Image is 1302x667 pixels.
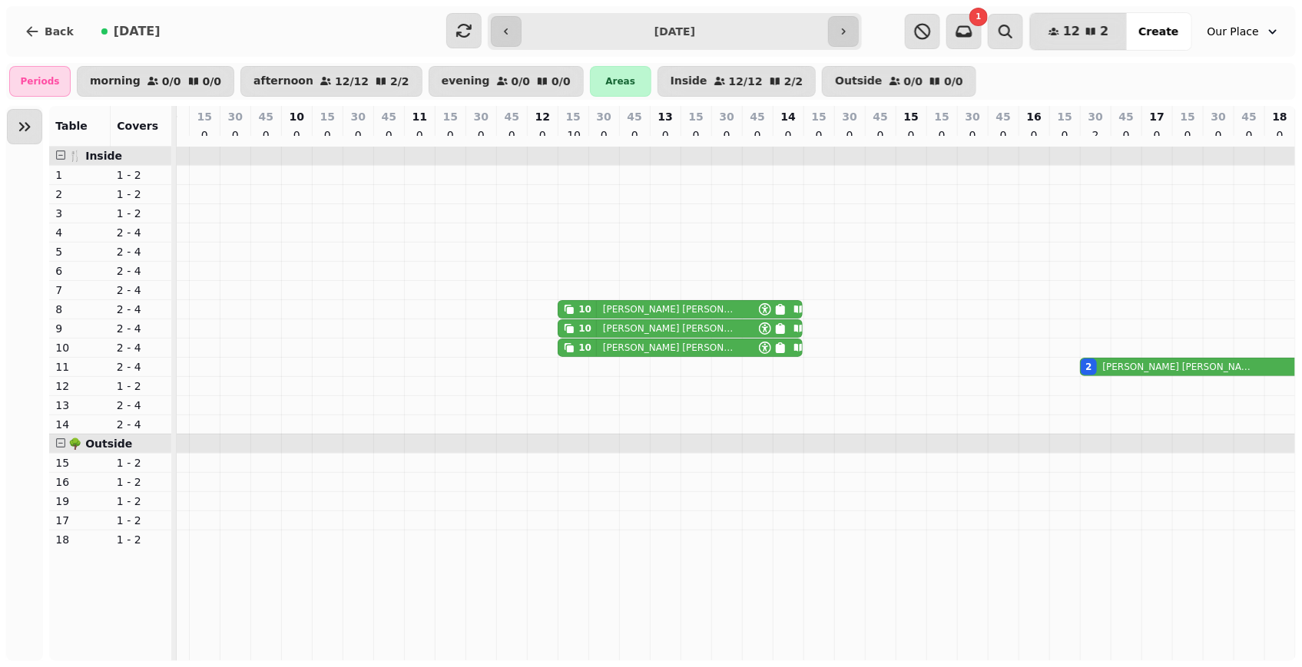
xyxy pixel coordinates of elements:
p: [PERSON_NAME] [PERSON_NAME] [603,303,737,315]
p: 14 [781,109,796,124]
button: Our Place [1198,18,1290,45]
p: 0 / 0 [552,76,571,87]
p: 14 [55,417,104,432]
p: 30 [720,109,734,124]
p: 45 [505,109,519,124]
p: 1 - 2 [117,513,166,528]
p: 1 [55,167,104,183]
p: 1 - 2 [117,532,166,547]
span: 12 [1063,25,1080,38]
p: 45 [750,109,765,124]
p: 45 [1119,109,1134,124]
p: 0 [352,127,364,143]
p: 1 - 2 [117,494,166,509]
div: 10 [578,322,591,335]
p: 17 [1150,109,1165,124]
p: 11 [412,109,427,124]
p: 2 - 4 [117,302,166,317]
p: 0 [843,127,856,143]
p: 0 [1212,127,1224,143]
p: 2 / 2 [784,76,803,87]
p: 0 [321,127,333,143]
p: 15 [55,455,104,471]
p: 30 [1088,109,1103,124]
p: 12 [535,109,550,124]
p: 0 [383,127,395,143]
p: 15 [1181,109,1195,124]
p: 6 [55,263,104,279]
span: Back [45,26,74,37]
p: 0 [905,127,917,143]
p: 15 [566,109,581,124]
p: 0 [475,127,487,143]
p: 0 [290,127,303,143]
span: Create [1138,26,1178,37]
p: morning [90,75,141,88]
p: 16 [1027,109,1042,124]
p: 0 [936,127,948,143]
p: 1 - 2 [117,187,166,202]
button: morning0/00/0 [77,66,234,97]
span: 🌳 Outside [68,438,132,450]
p: 45 [996,109,1011,124]
p: 10 [55,340,104,355]
p: 1 - 2 [117,455,166,471]
p: 15 [1058,109,1072,124]
p: 0 [1120,127,1132,143]
p: 15 [320,109,335,124]
p: 2 [55,187,104,202]
p: 0 [413,127,426,143]
p: 15 [904,109,919,124]
p: 15 [443,109,458,124]
p: 13 [658,109,673,124]
p: Inside [671,75,707,88]
span: 🍴 Inside [68,150,122,162]
p: 19 [55,494,104,509]
p: 0 [1058,127,1071,143]
p: 3 [55,206,104,221]
p: 13 [55,398,104,413]
div: 2 [1085,361,1092,373]
p: 9 [55,321,104,336]
p: 2 [1089,127,1102,143]
p: 0 [813,127,825,143]
p: 30 [1211,109,1226,124]
p: 0 [1181,127,1194,143]
button: [DATE] [89,13,173,50]
p: 0 [997,127,1009,143]
p: 0 [1028,127,1040,143]
p: Outside [835,75,882,88]
p: 2 - 4 [117,244,166,259]
p: 0 [1274,127,1286,143]
div: Periods [9,66,71,97]
p: 0 [690,127,702,143]
p: 2 - 4 [117,340,166,355]
p: 0 [1243,127,1255,143]
p: 2 - 4 [117,282,166,298]
p: 0 [1151,127,1163,143]
p: 0 / 0 [203,76,222,87]
p: 15 [689,109,704,124]
p: 0 [198,127,210,143]
p: 2 - 4 [117,263,166,279]
p: 30 [351,109,366,124]
button: evening0/00/0 [429,66,584,97]
p: 45 [873,109,888,124]
p: 0 [444,127,456,143]
span: [DATE] [114,25,161,38]
button: Inside12/122/2 [658,66,817,97]
p: 0 [782,127,794,143]
button: Expand sidebar [7,109,42,144]
div: Areas [590,66,651,97]
div: 10 [578,342,591,354]
p: 30 [966,109,980,124]
p: 15 [935,109,949,124]
p: 0 / 0 [162,76,181,87]
p: 12 [55,378,104,394]
p: 0 [874,127,886,143]
p: 0 [536,127,548,143]
p: [PERSON_NAME] [PERSON_NAME] [603,322,737,335]
p: 0 [598,127,610,143]
p: 0 [628,127,641,143]
p: 15 [812,109,827,124]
